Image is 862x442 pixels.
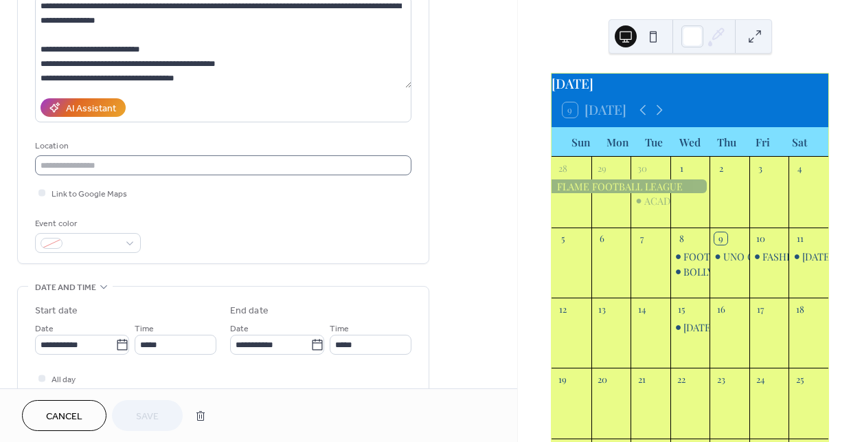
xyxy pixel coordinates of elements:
span: Cancel [46,410,82,424]
div: [DATE] MOVIE MARATHON [683,320,806,334]
span: All day [52,373,76,387]
span: Link to Google Maps [52,187,127,201]
div: 10 [754,232,767,245]
div: Wed [672,127,708,157]
div: [DATE] [552,74,828,93]
span: Date [35,322,54,336]
div: ACADEMIC FAIR [644,194,719,208]
div: 15 [675,302,688,315]
div: FOOTBALL FRIENDLY MATCH [683,250,820,263]
span: Time [135,322,154,336]
div: BOLLYWOOD NIGHT [683,265,778,278]
div: HALLOWEEN MOVIE MARATHON [670,320,710,334]
div: FOOTBALL FRIENDLY MATCH [670,250,710,263]
div: 4 [794,162,806,174]
div: End date [230,304,269,318]
div: HALLOWEEN MOVIE MARATHON [789,250,828,263]
span: Time [330,322,349,336]
div: 9 [714,232,727,245]
div: Mon [599,127,635,157]
div: 25 [794,373,806,386]
div: FASHION INTRODUCTORY SHOW [749,250,789,263]
div: 6 [596,232,609,245]
div: 5 [556,232,569,245]
div: Location [35,139,409,153]
div: AI Assistant [66,102,116,116]
div: Start date [35,304,78,318]
div: 8 [675,232,688,245]
div: 16 [714,302,727,315]
div: Sun [563,127,599,157]
div: Sat [781,127,817,157]
div: 23 [714,373,727,386]
div: 29 [596,162,609,174]
span: Date [230,322,249,336]
div: UNO CASINO [723,250,784,263]
div: 19 [556,373,569,386]
div: 21 [635,373,648,386]
div: Fri [745,127,781,157]
button: AI Assistant [41,98,126,117]
div: 1 [675,162,688,174]
button: Cancel [22,400,106,431]
div: 13 [596,302,609,315]
div: 11 [794,232,806,245]
div: 24 [754,373,767,386]
div: BOLLYWOOD NIGHT [670,265,710,278]
div: 28 [556,162,569,174]
span: Show date only [52,387,108,401]
div: 3 [754,162,767,174]
div: 12 [556,302,569,315]
div: ACADEMIC FAIR [631,194,670,208]
div: 22 [675,373,688,386]
div: 7 [635,232,648,245]
div: 30 [635,162,648,174]
div: 14 [635,302,648,315]
div: 17 [754,302,767,315]
div: Tue [635,127,672,157]
span: Date and time [35,280,96,295]
div: 18 [794,302,806,315]
div: 2 [714,162,727,174]
div: 20 [596,373,609,386]
div: UNO CASINO [710,250,749,263]
div: Event color [35,217,138,231]
div: Thu [708,127,745,157]
div: FLAME FOOTBALL LEAGUE [552,179,710,193]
